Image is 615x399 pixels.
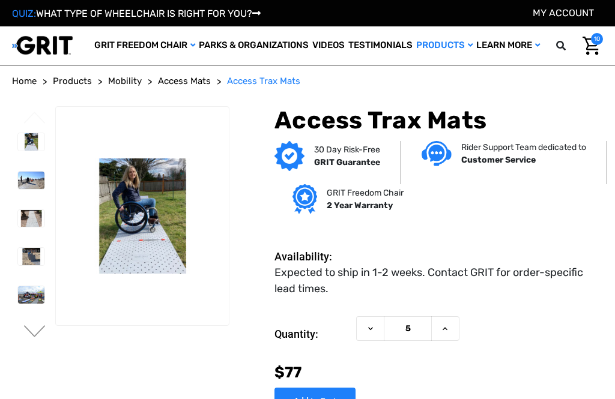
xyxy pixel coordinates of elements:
strong: GRIT Guarantee [314,157,380,167]
span: 10 [591,33,603,45]
img: Access Trax Mats [18,172,44,189]
span: $77 [274,364,301,381]
h1: Access Trax Mats [274,106,603,135]
p: Rider Support Team dedicated to [461,141,586,154]
span: Products [53,76,92,86]
span: Access Mats [158,76,211,86]
a: GRIT Freedom Chair [92,26,197,65]
a: Products [53,74,92,88]
img: Access Trax Mats [56,158,229,273]
dt: Availability: [274,248,350,265]
a: Access Mats [158,74,211,88]
img: Cart [583,37,600,55]
span: Mobility [108,76,142,86]
button: Go to slide 2 of 6 [22,325,47,340]
p: 30 Day Risk-Free [314,143,380,156]
strong: 2 Year Warranty [327,200,393,211]
strong: Customer Service [461,155,536,165]
label: Quantity: [274,316,350,352]
span: Access Trax Mats [227,76,300,86]
img: GRIT All-Terrain Wheelchair and Mobility Equipment [12,35,73,55]
a: QUIZ:WHAT TYPE OF WHEELCHAIR IS RIGHT FOR YOU? [12,8,261,19]
a: Mobility [108,74,142,88]
a: Parks & Organizations [197,26,311,65]
button: Go to slide 6 of 6 [22,112,47,126]
img: Grit freedom [292,184,317,214]
dd: Expected to ship in 1-2 weeks. Contact GRIT for order-specific lead times. [274,265,597,297]
img: Access Trax Mats [18,248,44,265]
img: Access Trax Mats [18,133,44,151]
span: Home [12,76,37,86]
span: QUIZ: [12,8,36,19]
nav: Breadcrumb [12,74,603,88]
input: Search [574,33,580,58]
img: Access Trax Mats [18,286,44,304]
a: Testimonials [347,26,414,65]
a: Products [414,26,474,65]
img: Access Trax Mats [18,210,44,227]
img: Customer service [422,141,452,166]
a: Home [12,74,37,88]
a: Access Trax Mats [227,74,300,88]
a: Learn More [474,26,542,65]
img: GRIT Guarantee [274,141,304,171]
a: Videos [311,26,347,65]
a: Cart with 10 items [580,33,603,58]
a: Account [533,7,594,19]
p: GRIT Freedom Chair [327,187,404,199]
